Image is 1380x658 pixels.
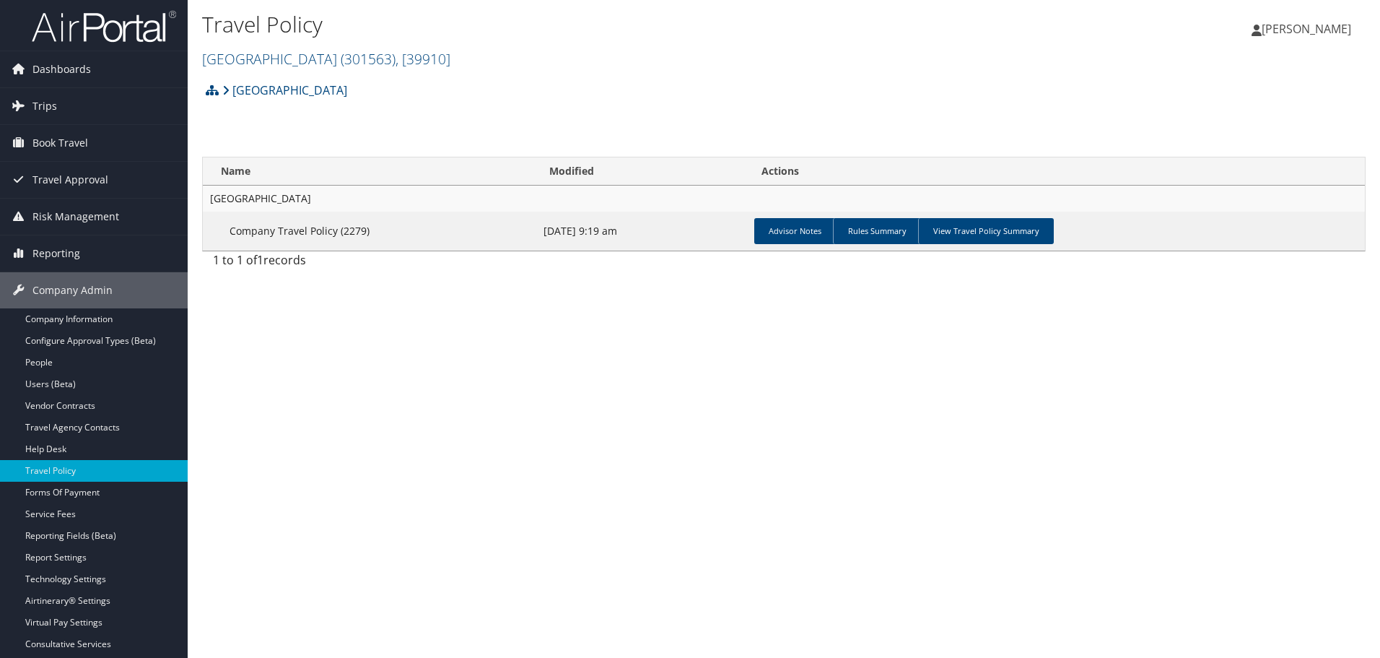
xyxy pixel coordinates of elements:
span: 1 [257,252,263,268]
img: airportal-logo.png [32,9,176,43]
span: Company Admin [32,272,113,308]
th: Actions [748,157,1365,186]
h1: Travel Policy [202,9,978,40]
a: Rules Summary [833,218,921,244]
span: ( 301563 ) [341,49,396,69]
span: , [ 39910 ] [396,49,450,69]
span: Travel Approval [32,162,108,198]
span: Risk Management [32,199,119,235]
span: Dashboards [32,51,91,87]
td: Company Travel Policy (2279) [203,212,536,251]
span: Reporting [32,235,80,272]
th: Modified: activate to sort column ascending [536,157,748,186]
a: Advisor Notes [754,218,836,244]
div: 1 to 1 of records [213,251,482,276]
td: [GEOGRAPHIC_DATA] [203,186,1365,212]
a: [PERSON_NAME] [1252,7,1366,51]
span: Book Travel [32,125,88,161]
span: [PERSON_NAME] [1262,21,1351,37]
span: Trips [32,88,57,124]
a: [GEOGRAPHIC_DATA] [202,49,450,69]
a: View Travel Policy Summary [918,218,1054,244]
td: [DATE] 9:19 am [536,212,748,251]
a: [GEOGRAPHIC_DATA] [222,76,347,105]
th: Name: activate to sort column ascending [203,157,536,186]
